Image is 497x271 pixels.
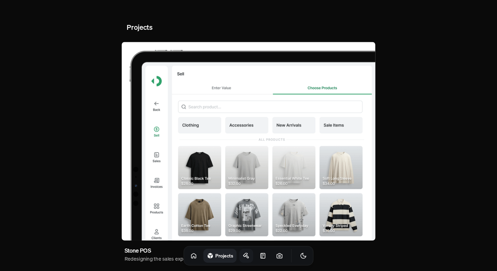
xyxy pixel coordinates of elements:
a: Projects [204,249,237,263]
a: Stone POSRedesigning the sales experience for small and medium businesses. [121,243,279,265]
h3: Stone POS [125,246,151,255]
h4: Redesigning the sales experience for small and medium businesses. [125,255,277,263]
button: Toggle Theme [297,249,310,263]
h2: Projects [127,22,153,33]
h1: Projects [215,252,233,259]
